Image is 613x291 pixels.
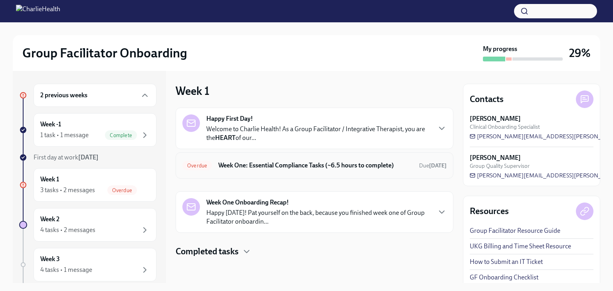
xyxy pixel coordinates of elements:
[40,265,92,274] div: 4 tasks • 1 message
[569,46,591,60] h3: 29%
[470,258,543,266] a: How to Submit an IT Ticket
[22,45,187,61] h2: Group Facilitator Onboarding
[176,84,210,98] h3: Week 1
[78,153,99,161] strong: [DATE]
[470,123,540,131] span: Clinical Onboarding Specialist
[218,161,413,170] h6: Week One: Essential Compliance Tasks (~6.5 hours to complete)
[176,246,239,258] h4: Completed tasks
[19,153,156,162] a: First day at work[DATE]
[470,153,521,162] strong: [PERSON_NAME]
[40,91,87,100] h6: 2 previous weeks
[470,93,504,105] h4: Contacts
[419,162,447,169] span: Due
[206,208,431,226] p: Happy [DATE]! Pat yourself on the back, because you finished week one of Group Facilitator onboar...
[105,132,137,138] span: Complete
[182,163,212,169] span: Overdue
[470,273,538,282] a: GF Onboarding Checklist
[470,205,509,217] h4: Resources
[470,114,521,123] strong: [PERSON_NAME]
[19,168,156,202] a: Week 13 tasks • 2 messagesOverdue
[40,186,95,195] div: 3 tasks • 2 messages
[40,175,59,184] h6: Week 1
[40,255,60,263] h6: Week 3
[16,5,60,18] img: CharlieHealth
[470,226,560,235] a: Group Facilitator Resource Guide
[40,131,89,140] div: 1 task • 1 message
[176,246,453,258] div: Completed tasks
[34,153,99,161] span: First day at work
[470,162,530,170] span: Group Quality Supervisor
[40,120,61,129] h6: Week -1
[107,187,137,193] span: Overdue
[483,45,517,53] strong: My progress
[19,113,156,147] a: Week -11 task • 1 messageComplete
[40,226,95,234] div: 4 tasks • 2 messages
[182,159,447,172] a: OverdueWeek One: Essential Compliance Tasks (~6.5 hours to complete)Due[DATE]
[19,208,156,242] a: Week 24 tasks • 2 messages
[215,134,235,142] strong: HEART
[470,242,571,251] a: UKG Billing and Time Sheet Resource
[40,215,59,224] h6: Week 2
[419,162,447,169] span: September 15th, 2025 10:00
[206,114,253,123] strong: Happy First Day!
[429,162,447,169] strong: [DATE]
[19,248,156,281] a: Week 34 tasks • 1 message
[206,125,431,142] p: Welcome to Charlie Health! As a Group Facilitator / Integrative Therapist, you are the of our...
[206,198,289,207] strong: Week One Onboarding Recap!
[34,84,156,107] div: 2 previous weeks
